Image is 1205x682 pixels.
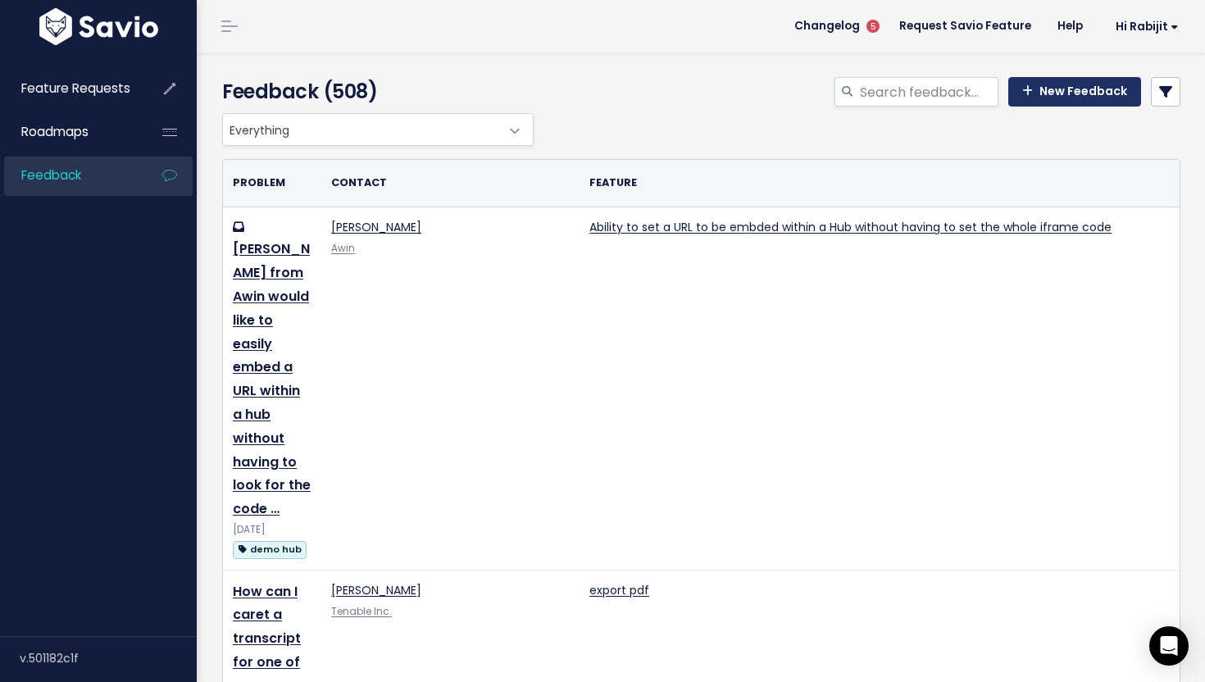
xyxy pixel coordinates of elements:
h4: Feedback (508) [222,77,525,107]
a: [PERSON_NAME] [331,219,421,235]
a: [PERSON_NAME] [331,582,421,598]
a: Ability to set a URL to be embded within a Hub without having to set the whole iframe code [589,219,1112,235]
a: Hi Rabijit [1096,14,1192,39]
span: 5 [866,20,880,33]
a: Feedback [4,157,136,194]
div: Open Intercom Messenger [1149,626,1189,666]
a: Request Savio Feature [886,14,1044,39]
a: Roadmaps [4,113,136,151]
th: Contact [321,160,580,207]
span: Everything [222,113,534,146]
div: [DATE] [233,521,311,539]
a: [PERSON_NAME] from Awin would like to easily embed a URL within a hub without having to look for ... [233,239,311,518]
div: v.501182c1f [20,637,197,680]
span: Roadmaps [21,123,89,140]
a: New Feedback [1008,77,1141,107]
a: demo hub [233,539,307,559]
span: Changelog [794,20,860,32]
a: export pdf [589,582,649,598]
a: Feature Requests [4,70,136,107]
span: demo hub [233,541,307,558]
input: Search feedback... [858,77,998,107]
a: Tenable Inc. [331,605,392,618]
span: Everything [223,114,500,145]
span: Feedback [21,166,81,184]
th: Problem [223,160,321,207]
img: logo-white.9d6f32f41409.svg [35,8,162,45]
a: Awin [331,242,355,255]
span: Hi Rabijit [1116,20,1179,33]
span: Feature Requests [21,80,130,97]
a: Help [1044,14,1096,39]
